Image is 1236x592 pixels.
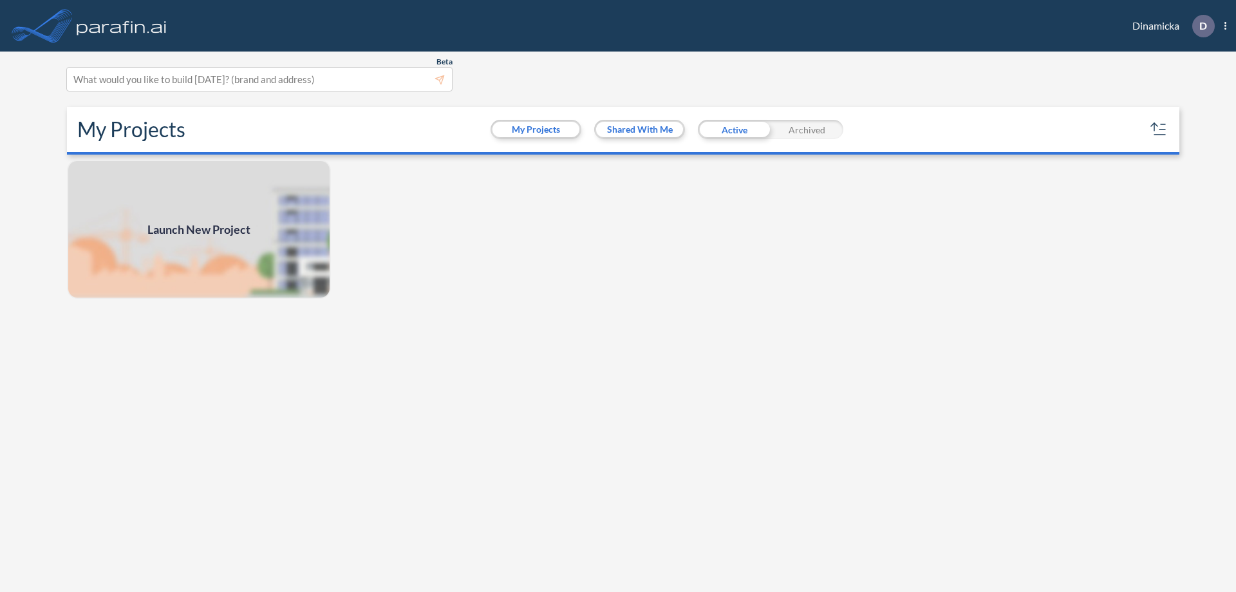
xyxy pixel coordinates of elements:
[596,122,683,137] button: Shared With Me
[67,160,331,299] a: Launch New Project
[147,221,250,238] span: Launch New Project
[74,13,169,39] img: logo
[698,120,771,139] div: Active
[77,117,185,142] h2: My Projects
[771,120,843,139] div: Archived
[67,160,331,299] img: add
[436,57,453,67] span: Beta
[492,122,579,137] button: My Projects
[1199,20,1207,32] p: D
[1148,119,1169,140] button: sort
[1113,15,1226,37] div: Dinamicka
